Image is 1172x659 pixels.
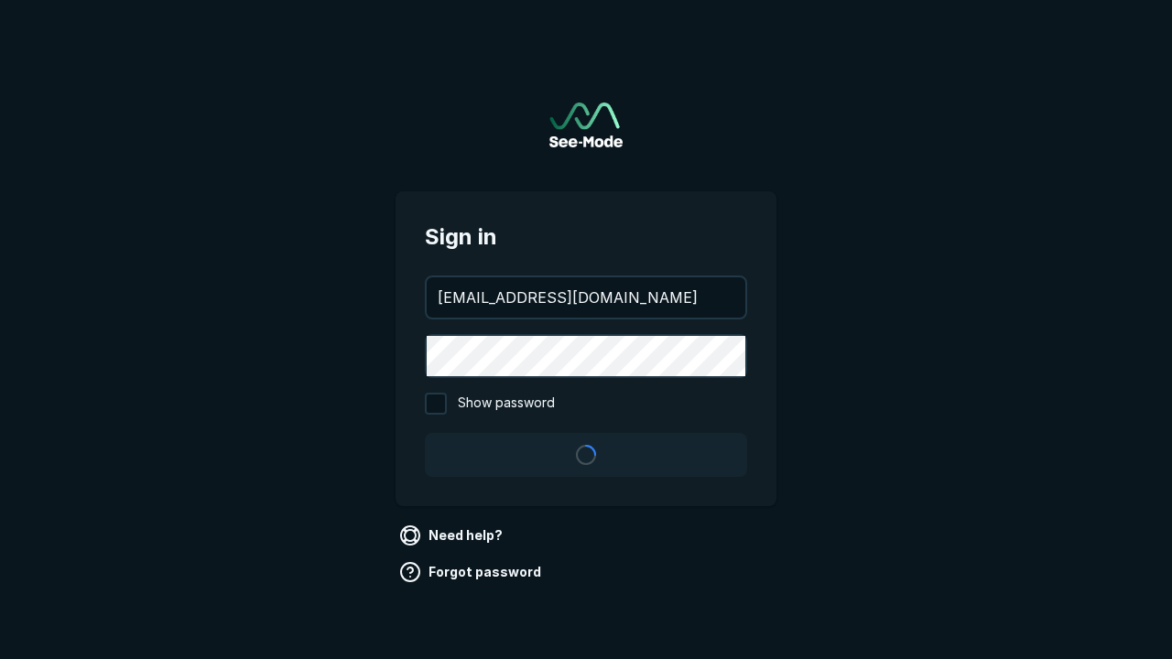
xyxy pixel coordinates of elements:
span: Show password [458,393,555,415]
a: Go to sign in [549,103,623,147]
a: Need help? [396,521,510,550]
img: See-Mode Logo [549,103,623,147]
span: Sign in [425,221,747,254]
a: Forgot password [396,557,548,587]
input: your@email.com [427,277,745,318]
